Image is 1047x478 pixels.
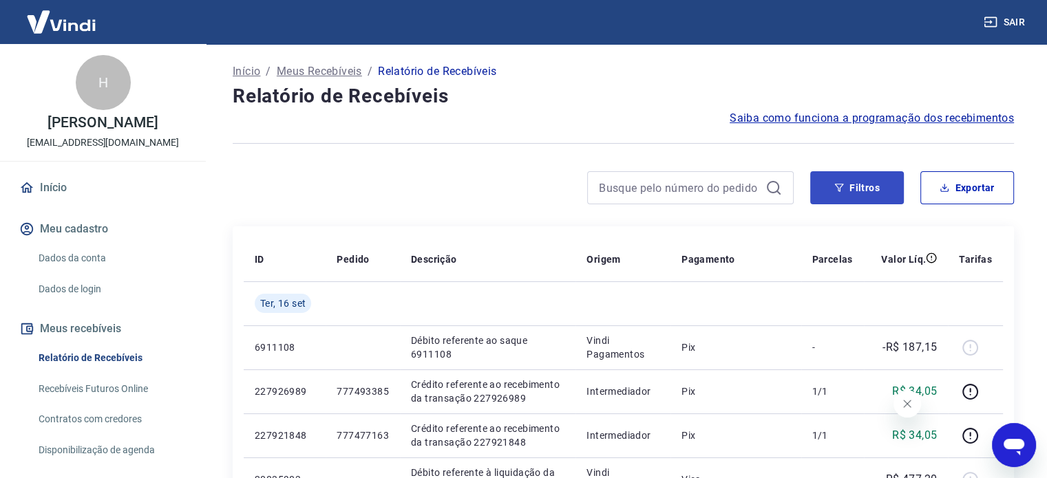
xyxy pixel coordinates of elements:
button: Filtros [810,171,904,204]
p: ID [255,252,264,266]
span: Olá! Precisa de ajuda? [8,10,116,21]
div: H [76,55,131,110]
button: Meus recebíveis [17,314,189,344]
button: Sair [981,10,1030,35]
a: Dados de login [33,275,189,303]
p: Pix [681,428,790,442]
span: Ter, 16 set [260,296,306,310]
p: - [812,340,853,354]
p: Crédito referente ao recebimento da transação 227926989 [411,378,564,405]
p: Pagamento [681,252,735,266]
a: Disponibilização de agenda [33,436,189,464]
p: [EMAIL_ADDRESS][DOMAIN_NAME] [27,135,179,150]
a: Contratos com credores [33,405,189,433]
p: Origem [586,252,620,266]
p: Intermediador [586,384,659,398]
button: Exportar [920,171,1014,204]
iframe: Fechar mensagem [893,390,921,417]
p: Pix [681,384,790,398]
p: Tarifas [959,252,992,266]
p: 6911108 [255,340,315,354]
p: Valor Líq. [881,252,926,266]
p: R$ 34,05 [892,383,937,400]
p: 227926989 [255,384,315,398]
a: Recebíveis Futuros Online [33,375,189,403]
p: Pedido [337,252,369,266]
p: Intermediador [586,428,659,442]
p: / [368,63,372,80]
p: 777493385 [337,384,389,398]
p: 777477163 [337,428,389,442]
iframe: Botão para abrir a janela de mensagens [992,423,1036,467]
p: [PERSON_NAME] [47,116,158,130]
p: 1/1 [812,384,853,398]
a: Relatório de Recebíveis [33,344,189,372]
p: Vindi Pagamentos [586,334,659,361]
a: Meus Recebíveis [277,63,362,80]
a: Saiba como funciona a programação dos recebimentos [730,110,1014,127]
h4: Relatório de Recebíveis [233,83,1014,110]
p: Pix [681,340,790,354]
p: Crédito referente ao recebimento da transação 227921848 [411,422,564,449]
a: Dados da conta [33,244,189,272]
p: 227921848 [255,428,315,442]
img: Vindi [17,1,106,43]
p: Parcelas [812,252,853,266]
input: Busque pelo número do pedido [599,177,760,198]
p: Débito referente ao saque 6911108 [411,334,564,361]
button: Meu cadastro [17,214,189,244]
p: Relatório de Recebíveis [378,63,496,80]
p: 1/1 [812,428,853,442]
p: / [266,63,271,80]
a: Início [233,63,260,80]
p: -R$ 187,15 [882,339,937,356]
p: R$ 34,05 [892,427,937,444]
a: Início [17,173,189,203]
p: Descrição [411,252,457,266]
